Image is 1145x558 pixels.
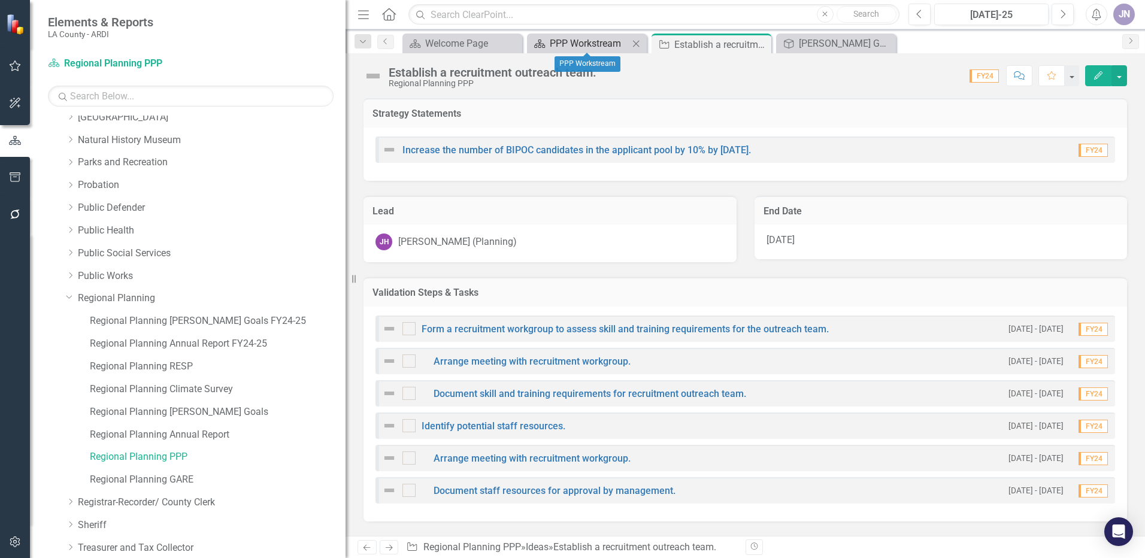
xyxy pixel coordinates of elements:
[970,69,999,83] span: FY24
[1079,144,1108,157] span: FY24
[364,66,383,86] img: Not Defined
[90,450,346,464] a: Regional Planning PPP
[1079,484,1108,498] span: FY24
[6,13,27,34] img: ClearPoint Strategy
[372,206,728,217] h3: Lead
[48,86,334,107] input: Search Below...
[90,405,346,419] a: Regional Planning [PERSON_NAME] Goals
[1008,388,1064,399] small: [DATE] - [DATE]
[78,134,346,147] a: Natural History Museum
[423,541,521,553] a: Regional Planning PPP
[78,496,346,510] a: Registrar-Recorder/ County Clerk
[78,111,346,125] a: [GEOGRAPHIC_DATA]
[48,15,153,29] span: Elements & Reports
[1079,387,1108,401] span: FY24
[767,234,795,245] span: [DATE]
[78,224,346,238] a: Public Health
[799,36,893,51] div: [PERSON_NAME] Goals FY24-25
[1008,453,1064,464] small: [DATE] - [DATE]
[555,56,620,72] div: PPP Workstream
[837,6,896,23] button: Search
[389,66,596,79] div: Establish a recruitment outreach team.
[48,29,153,39] small: LA County - ARDI
[78,201,346,215] a: Public Defender
[48,57,198,71] a: Regional Planning PPP
[382,322,396,336] img: Not Defined
[1079,323,1108,336] span: FY24
[382,418,396,433] img: Not Defined
[375,233,392,250] div: JH
[1104,517,1133,546] div: Open Intercom Messenger
[1008,356,1064,367] small: [DATE] - [DATE]
[425,36,519,51] div: Welcome Page
[934,4,1049,25] button: [DATE]-25
[764,206,1119,217] h3: End Date
[90,337,346,351] a: Regional Planning Annual Report FY24-25
[1113,4,1135,25] button: JN
[398,235,517,249] div: [PERSON_NAME] (Planning)
[1008,420,1064,432] small: [DATE] - [DATE]
[938,8,1044,22] div: [DATE]-25
[674,37,768,52] div: Establish a recruitment outreach team.
[90,383,346,396] a: Regional Planning Climate Survey
[382,483,396,498] img: Not Defined
[422,323,829,335] a: Form a recruitment workgroup to assess skill and training requirements for the outreach team.
[90,360,346,374] a: Regional Planning RESP
[90,473,346,487] a: Regional Planning GARE
[402,144,751,156] a: Increase the number of BIPOC candidates in the applicant pool by 10% by [DATE].
[382,142,396,157] img: Not Defined
[408,4,899,25] input: Search ClearPoint...
[78,541,346,555] a: Treasurer and Tax Collector
[1079,452,1108,465] span: FY24
[406,541,736,554] div: » »
[78,178,346,192] a: Probation
[550,36,629,51] div: PPP Workstream
[389,79,596,88] div: Regional Planning PPP
[853,9,879,19] span: Search
[434,485,676,496] a: Document staff resources for approval by management.
[779,36,893,51] a: [PERSON_NAME] Goals FY24-25
[434,356,631,367] a: Arrange meeting with recruitment workgroup.
[78,518,346,532] a: Sheriff
[1079,420,1108,433] span: FY24
[434,453,631,464] a: Arrange meeting with recruitment workgroup.
[78,247,346,260] a: Public Social Services
[1008,485,1064,496] small: [DATE] - [DATE]
[553,541,716,553] div: Establish a recruitment outreach team.
[372,108,1118,119] h3: Strategy Statements
[382,386,396,401] img: Not Defined
[78,269,346,283] a: Public Works
[434,388,746,399] a: Document skill and training requirements for recruitment outreach team.
[372,287,1118,298] h3: Validation Steps & Tasks
[530,36,629,51] a: PPP Workstream
[1008,323,1064,335] small: [DATE] - [DATE]
[78,156,346,169] a: Parks and Recreation
[78,292,346,305] a: Regional Planning
[1079,355,1108,368] span: FY24
[526,541,549,553] a: Ideas
[90,428,346,442] a: Regional Planning Annual Report
[405,36,519,51] a: Welcome Page
[422,420,565,432] a: Identify potential staff resources.
[90,314,346,328] a: Regional Planning [PERSON_NAME] Goals FY24-25
[382,451,396,465] img: Not Defined
[382,354,396,368] img: Not Defined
